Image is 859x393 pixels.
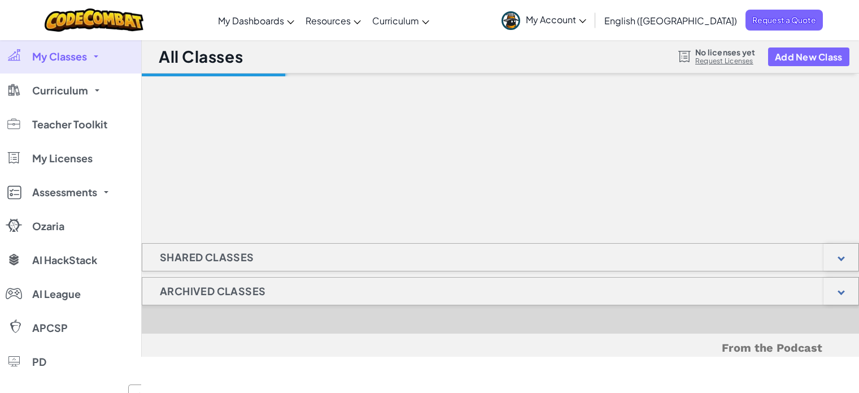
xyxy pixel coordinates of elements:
a: My Dashboards [212,5,300,36]
a: Request Licenses [695,57,755,66]
span: AI League [32,289,81,299]
img: CodeCombat logo [45,8,143,32]
a: My Account [496,2,592,38]
h1: Shared Classes [142,243,272,271]
span: My Account [526,14,586,25]
a: Request a Quote [745,10,823,31]
a: Curriculum [367,5,435,36]
span: My Classes [32,51,87,62]
h5: From the Podcast [178,339,822,357]
span: Assessments [32,187,97,197]
h1: Archived Classes [142,277,283,305]
span: Curriculum [372,15,419,27]
span: Resources [306,15,351,27]
img: avatar [502,11,520,30]
a: Resources [300,5,367,36]
span: My Licenses [32,153,93,163]
span: English ([GEOGRAPHIC_DATA]) [604,15,737,27]
button: Add New Class [768,47,849,66]
a: English ([GEOGRAPHIC_DATA]) [599,5,743,36]
h1: All Classes [159,46,243,67]
span: Teacher Toolkit [32,119,107,129]
span: My Dashboards [218,15,284,27]
span: Curriculum [32,85,88,96]
span: AI HackStack [32,255,97,265]
span: No licenses yet [695,47,755,57]
span: Ozaria [32,221,64,231]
